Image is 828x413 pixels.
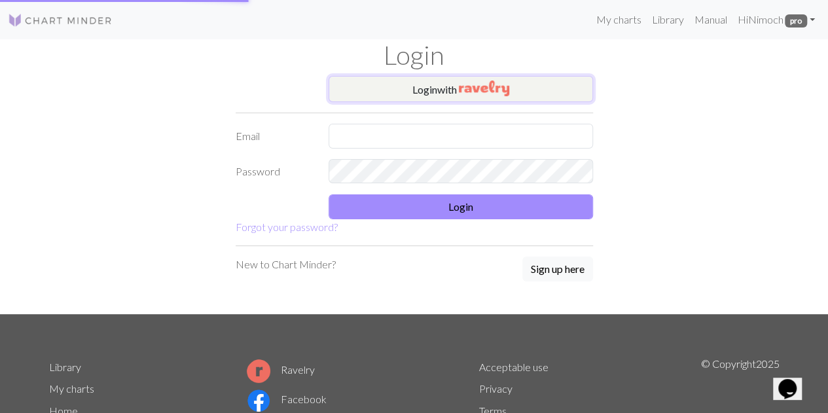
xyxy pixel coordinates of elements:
[459,81,509,96] img: Ravelry
[228,159,321,184] label: Password
[41,39,787,71] h1: Login
[49,382,94,395] a: My charts
[479,382,513,395] a: Privacy
[228,124,321,149] label: Email
[247,389,270,412] img: Facebook logo
[247,363,315,376] a: Ravelry
[8,12,113,28] img: Logo
[646,7,689,33] a: Library
[785,14,807,27] span: pro
[236,221,338,233] a: Forgot your password?
[236,257,336,272] p: New to Chart Minder?
[522,257,593,281] button: Sign up here
[329,76,593,102] button: Loginwith
[522,257,593,283] a: Sign up here
[247,359,270,383] img: Ravelry logo
[732,7,820,33] a: HiNimoch pro
[689,7,732,33] a: Manual
[49,361,81,373] a: Library
[590,7,646,33] a: My charts
[479,361,549,373] a: Acceptable use
[247,393,327,405] a: Facebook
[329,194,593,219] button: Login
[773,361,815,400] iframe: chat widget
